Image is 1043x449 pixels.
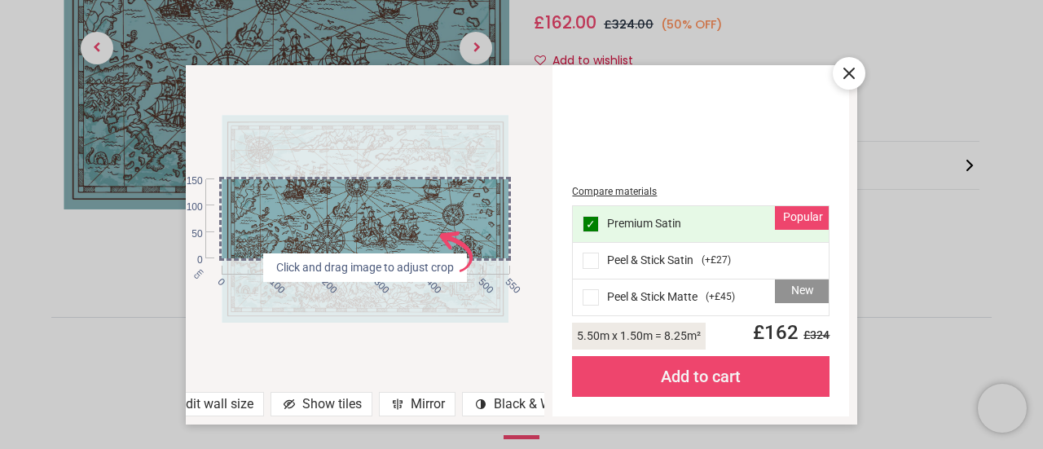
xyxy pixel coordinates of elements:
[214,275,225,286] span: 0
[799,328,830,341] span: £ 324
[775,280,829,304] div: New
[573,280,829,315] div: Peel & Stick Matte
[423,275,433,286] span: 400
[319,275,329,286] span: 200
[172,174,203,188] span: 150
[775,206,829,231] div: Popular
[266,275,277,286] span: 100
[172,253,203,267] span: 0
[271,392,372,416] div: Show tiles
[978,384,1027,433] iframe: Brevo live chat
[573,206,829,243] div: Premium Satin
[191,266,205,280] span: cm
[270,260,460,276] span: Click and drag image to adjust crop
[572,323,706,350] div: 5.50 m x 1.50 m = 8.25 m²
[462,392,583,416] div: Black & White
[379,392,455,416] div: Mirror
[743,321,830,344] span: £ 162
[702,253,731,267] span: ( +£27 )
[147,392,264,416] div: Edit wall size
[502,275,513,286] span: 550
[572,185,830,199] div: Compare materials
[172,227,203,241] span: 50
[476,275,486,286] span: 500
[371,275,381,286] span: 300
[706,290,735,304] span: ( +£45 )
[172,200,203,214] span: 100
[586,218,596,230] span: ✓
[572,356,830,397] div: Add to cart
[573,243,829,280] div: Peel & Stick Satin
